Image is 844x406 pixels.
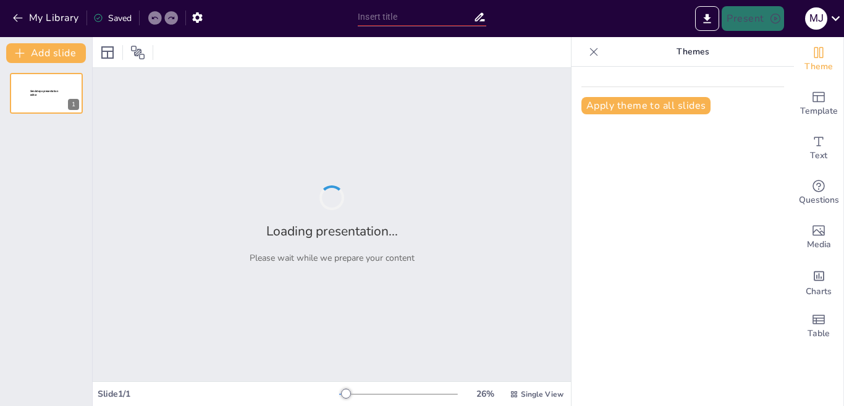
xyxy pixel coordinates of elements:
div: Get real-time input from your audience [794,171,843,215]
div: Add a table [794,304,843,349]
div: 1 [68,99,79,110]
p: Please wait while we prepare your content [250,252,415,264]
button: Apply theme to all slides [581,97,711,114]
span: Questions [799,193,839,207]
span: Charts [806,285,832,298]
div: Saved [93,12,132,24]
span: Template [800,104,838,118]
button: M J [805,6,827,31]
span: Sendsteps presentation editor [30,90,58,96]
div: Add ready made slides [794,82,843,126]
p: Themes [604,37,782,67]
button: Present [722,6,783,31]
div: Add images, graphics, shapes or video [794,215,843,260]
button: My Library [9,8,84,28]
span: Text [810,149,827,163]
input: Insert title [358,8,473,26]
div: Change the overall theme [794,37,843,82]
div: M J [805,7,827,30]
div: Layout [98,43,117,62]
div: Add text boxes [794,126,843,171]
h2: Loading presentation... [266,222,398,240]
span: Table [808,327,830,340]
button: Add slide [6,43,86,63]
span: Theme [804,60,833,74]
span: Position [130,45,145,60]
div: Add charts and graphs [794,260,843,304]
span: Single View [521,389,563,399]
div: 26 % [470,388,500,400]
div: 1 [10,73,83,114]
div: Slide 1 / 1 [98,388,339,400]
button: Export to PowerPoint [695,6,719,31]
span: Media [807,238,831,252]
